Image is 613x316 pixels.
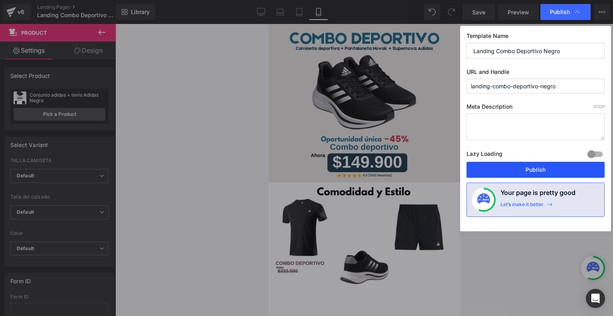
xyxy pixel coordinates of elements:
label: Template Name [467,32,605,43]
button: Publish [467,162,605,178]
div: Open Intercom Messenger [586,289,605,308]
span: 0 [593,104,596,109]
label: URL and Handle [467,68,605,79]
img: onboarding-status.svg [477,193,490,206]
label: TALLA CAMISETA [4,290,188,300]
h4: Your page is pretty good [500,188,575,201]
span: /320 [593,104,605,109]
div: Let’s make it better [500,201,544,212]
span: Publish [550,8,570,16]
label: Meta Description [467,103,605,113]
label: Lazy Loading [467,149,502,162]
